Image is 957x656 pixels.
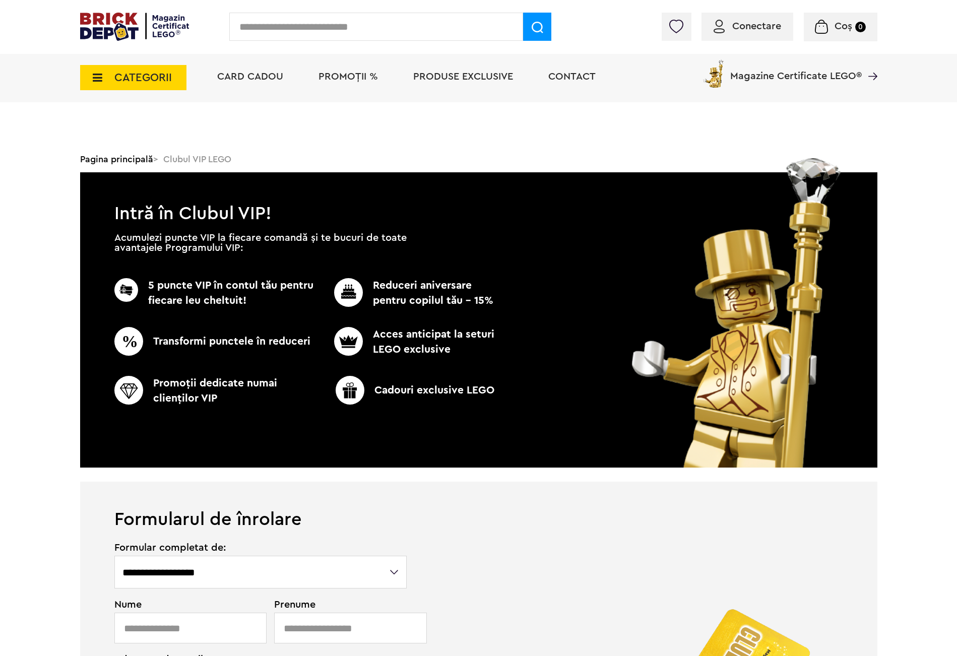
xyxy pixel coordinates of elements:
span: Nume [114,600,262,610]
div: > Clubul VIP LEGO [80,146,877,172]
span: CATEGORII [114,72,172,83]
p: Cadouri exclusive LEGO [313,376,517,405]
span: Magazine Certificate LEGO® [730,58,862,81]
p: Acces anticipat la seturi LEGO exclusive [317,327,498,357]
img: CC_BD_Green_chek_mark [114,327,143,356]
img: vip_page_image [618,158,856,468]
a: Magazine Certificate LEGO® [862,58,877,68]
a: Card Cadou [217,72,283,82]
a: PROMOȚII % [318,72,378,82]
img: CC_BD_Green_chek_mark [334,278,363,307]
a: Conectare [714,21,781,31]
span: Conectare [732,21,781,31]
h1: Formularul de înrolare [80,482,877,529]
img: CC_BD_Green_chek_mark [114,278,138,302]
span: Prenume [274,600,408,610]
span: Formular completat de: [114,543,408,553]
img: CC_BD_Green_chek_mark [334,327,363,356]
p: 5 puncte VIP în contul tău pentru fiecare leu cheltuit! [114,278,317,308]
small: 0 [855,22,866,32]
h1: Intră în Clubul VIP! [80,172,877,219]
img: CC_BD_Green_chek_mark [114,376,143,405]
p: Transformi punctele în reduceri [114,327,317,356]
a: Pagina principală [80,155,153,164]
a: Produse exclusive [413,72,513,82]
img: CC_BD_Green_chek_mark [336,376,364,405]
span: Coș [835,21,852,31]
p: Promoţii dedicate numai clienţilor VIP [114,376,317,406]
p: Acumulezi puncte VIP la fiecare comandă și te bucuri de toate avantajele Programului VIP: [114,233,407,253]
p: Reduceri aniversare pentru copilul tău - 15% [317,278,498,308]
a: Contact [548,72,596,82]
